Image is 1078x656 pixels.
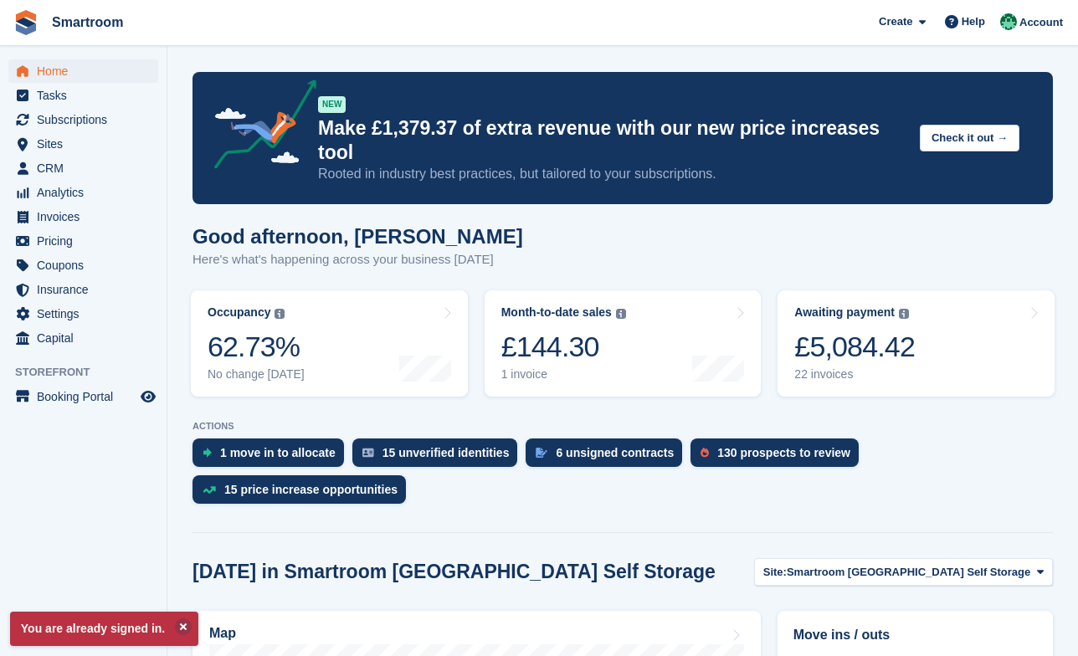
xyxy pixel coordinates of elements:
[37,385,137,408] span: Booking Portal
[37,59,137,83] span: Home
[352,438,526,475] a: 15 unverified identities
[8,59,158,83] a: menu
[37,229,137,253] span: Pricing
[8,302,158,325] a: menu
[501,367,626,382] div: 1 invoice
[899,309,909,319] img: icon-info-grey-7440780725fd019a000dd9b08b2336e03edf1995a4989e88bcd33f0948082b44.svg
[37,181,137,204] span: Analytics
[37,84,137,107] span: Tasks
[10,612,198,646] p: You are already signed in.
[8,84,158,107] a: menu
[192,561,716,583] h2: [DATE] in Smartroom [GEOGRAPHIC_DATA] Self Storage
[1000,13,1017,30] img: Jacob Gabriel
[794,330,915,364] div: £5,084.42
[318,96,346,113] div: NEW
[794,305,895,320] div: Awaiting payment
[275,309,285,319] img: icon-info-grey-7440780725fd019a000dd9b08b2336e03edf1995a4989e88bcd33f0948082b44.svg
[536,448,547,458] img: contract_signature_icon-13c848040528278c33f63329250d36e43548de30e8caae1d1a13099fd9432cc5.svg
[616,309,626,319] img: icon-info-grey-7440780725fd019a000dd9b08b2336e03edf1995a4989e88bcd33f0948082b44.svg
[192,438,352,475] a: 1 move in to allocate
[717,446,850,459] div: 130 prospects to review
[37,278,137,301] span: Insurance
[208,367,305,382] div: No change [DATE]
[778,290,1055,397] a: Awaiting payment £5,084.42 22 invoices
[203,448,212,458] img: move_ins_to_allocate_icon-fdf77a2bb77ea45bf5b3d319d69a93e2d87916cf1d5bf7949dd705db3b84f3ca.svg
[8,278,158,301] a: menu
[192,475,414,512] a: 15 price increase opportunities
[8,385,158,408] a: menu
[701,448,709,458] img: prospect-51fa495bee0391a8d652442698ab0144808aea92771e9ea1ae160a38d050c398.svg
[754,558,1053,586] button: Site: Smartroom [GEOGRAPHIC_DATA] Self Storage
[37,132,137,156] span: Sites
[690,438,867,475] a: 130 prospects to review
[209,626,236,641] h2: Map
[37,254,137,277] span: Coupons
[501,305,612,320] div: Month-to-date sales
[45,8,130,36] a: Smartroom
[220,446,336,459] div: 1 move in to allocate
[37,302,137,325] span: Settings
[1019,14,1063,31] span: Account
[208,330,305,364] div: 62.73%
[37,156,137,180] span: CRM
[763,564,787,581] span: Site:
[8,254,158,277] a: menu
[556,446,674,459] div: 6 unsigned contracts
[526,438,690,475] a: 6 unsigned contracts
[920,125,1019,152] button: Check it out →
[191,290,468,397] a: Occupancy 62.73% No change [DATE]
[382,446,510,459] div: 15 unverified identities
[318,165,906,183] p: Rooted in industry best practices, but tailored to your subscriptions.
[37,205,137,228] span: Invoices
[318,116,906,165] p: Make £1,379.37 of extra revenue with our new price increases tool
[8,229,158,253] a: menu
[15,364,167,381] span: Storefront
[8,108,158,131] a: menu
[501,330,626,364] div: £144.30
[37,326,137,350] span: Capital
[192,421,1053,432] p: ACTIONS
[200,79,317,175] img: price-adjustments-announcement-icon-8257ccfd72463d97f412b2fc003d46551f7dbcb40ab6d574587a9cd5c0d94...
[8,326,158,350] a: menu
[224,483,398,496] div: 15 price increase opportunities
[794,367,915,382] div: 22 invoices
[485,290,762,397] a: Month-to-date sales £144.30 1 invoice
[138,387,158,407] a: Preview store
[37,108,137,131] span: Subscriptions
[8,181,158,204] a: menu
[8,132,158,156] a: menu
[208,305,270,320] div: Occupancy
[879,13,912,30] span: Create
[203,486,216,494] img: price_increase_opportunities-93ffe204e8149a01c8c9dc8f82e8f89637d9d84a8eef4429ea346261dce0b2c0.svg
[8,205,158,228] a: menu
[13,10,38,35] img: stora-icon-8386f47178a22dfd0bd8f6a31ec36ba5ce8667c1dd55bd0f319d3a0aa187defe.svg
[793,625,1037,645] h2: Move ins / outs
[962,13,985,30] span: Help
[192,250,523,269] p: Here's what's happening across your business [DATE]
[192,225,523,248] h1: Good afternoon, [PERSON_NAME]
[362,448,374,458] img: verify_identity-adf6edd0f0f0b5bbfe63781bf79b02c33cf7c696d77639b501bdc392416b5a36.svg
[787,564,1030,581] span: Smartroom [GEOGRAPHIC_DATA] Self Storage
[8,156,158,180] a: menu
